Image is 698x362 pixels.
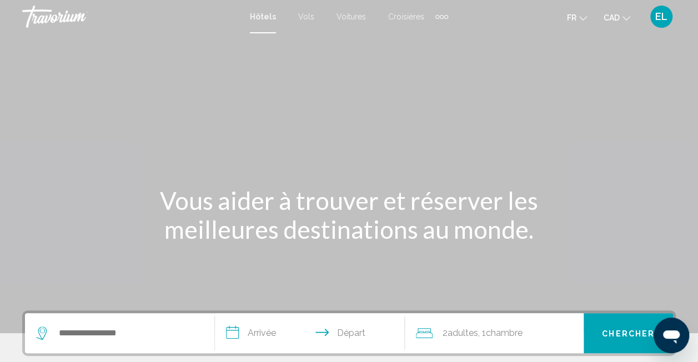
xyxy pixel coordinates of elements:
span: , 1 [478,325,523,341]
button: User Menu [647,5,676,28]
button: Extra navigation items [435,8,448,26]
span: Adultes [448,328,478,338]
a: Hôtels [250,12,276,21]
iframe: Bouton de lancement de la fenêtre de messagerie [654,318,689,353]
span: Chercher [602,329,655,338]
span: 2 [443,325,478,341]
div: Search widget [25,313,673,353]
button: Check in and out dates [215,313,405,353]
a: Voitures [337,12,366,21]
span: EL [655,11,667,22]
button: Travelers: 2 adults, 0 children [405,313,584,353]
h1: Vous aider à trouver et réserver les meilleures destinations au monde. [141,186,558,244]
button: Chercher [584,313,673,353]
span: fr [567,13,576,22]
span: Chambre [486,328,523,338]
a: Vols [298,12,314,21]
button: Change language [567,9,587,26]
button: Change currency [604,9,630,26]
a: Croisières [388,12,424,21]
a: Travorium [22,6,239,28]
span: CAD [604,13,620,22]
